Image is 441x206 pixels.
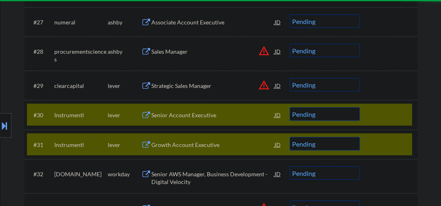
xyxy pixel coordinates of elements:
[108,18,141,26] div: ashby
[274,137,282,151] div: JD
[33,47,48,55] div: #28
[151,111,275,119] div: Senior Account Executive
[274,166,282,181] div: JD
[54,47,108,63] div: procurementsciences
[33,18,48,26] div: #27
[274,107,282,122] div: JD
[151,140,275,149] div: Growth Account Executive
[151,18,275,26] div: Associate Account Executive
[274,78,282,92] div: JD
[274,44,282,58] div: JD
[274,14,282,29] div: JD
[151,170,275,186] div: Senior AWS Manager, Business Development - Digital Velocity
[258,45,270,56] button: warning_amber
[151,47,275,55] div: Sales Manager
[258,79,270,90] button: warning_amber
[151,81,275,90] div: Strategic Sales Manager
[54,18,108,26] div: numeral
[108,47,141,55] div: ashby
